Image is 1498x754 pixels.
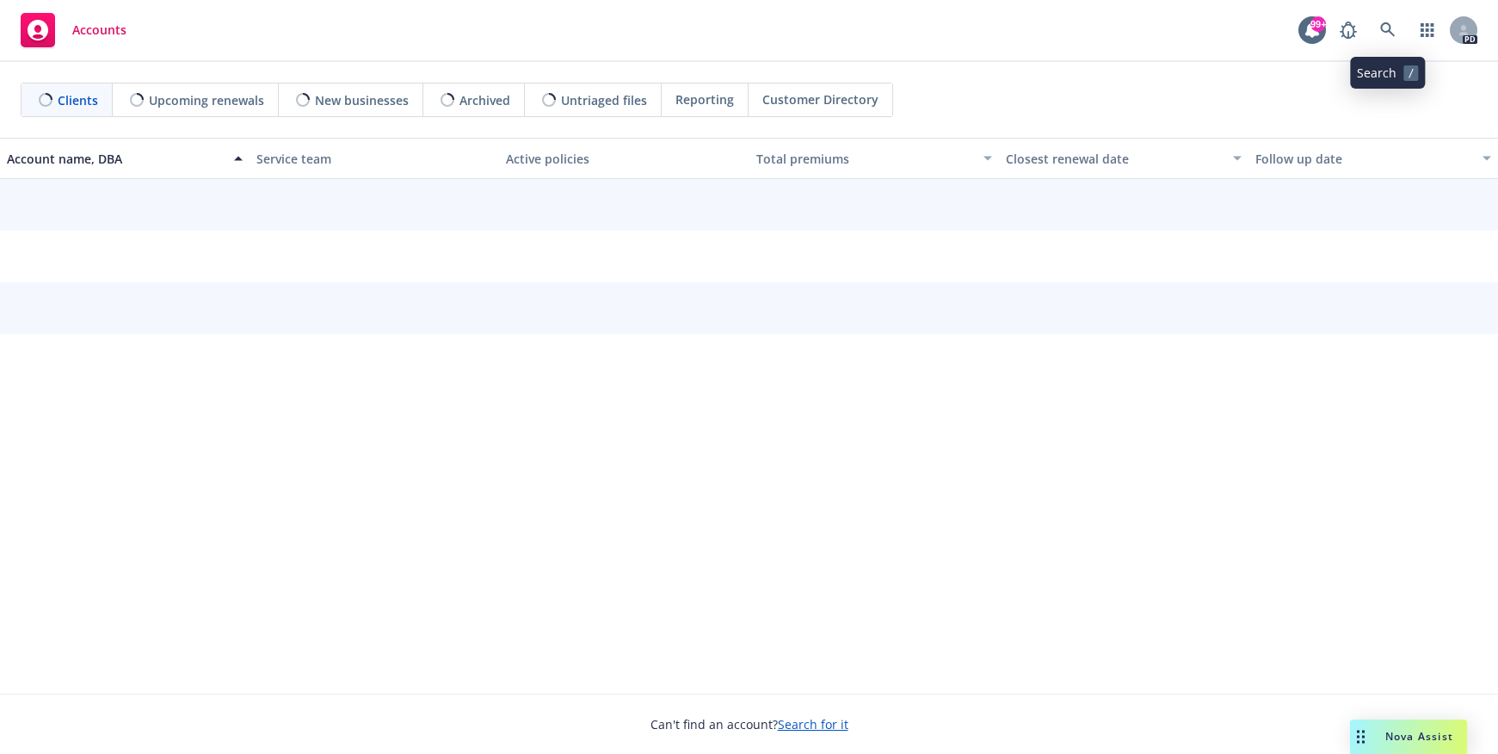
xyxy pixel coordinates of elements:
[459,91,510,109] span: Archived
[1350,720,1467,754] button: Nova Assist
[499,138,749,179] button: Active policies
[561,91,647,109] span: Untriaged files
[778,716,848,732] a: Search for it
[1331,13,1365,47] a: Report a Bug
[999,138,1248,179] button: Closest renewal date
[1255,150,1472,168] div: Follow up date
[7,150,224,168] div: Account name, DBA
[1248,138,1498,179] button: Follow up date
[72,23,126,37] span: Accounts
[1385,729,1453,744] span: Nova Assist
[315,91,409,109] span: New businesses
[650,715,848,733] span: Can't find an account?
[1350,720,1372,754] div: Drag to move
[256,150,492,168] div: Service team
[58,91,98,109] span: Clients
[149,91,264,109] span: Upcoming renewals
[749,138,999,179] button: Total premiums
[675,90,734,108] span: Reporting
[250,138,499,179] button: Service team
[1410,13,1445,47] a: Switch app
[762,90,878,108] span: Customer Directory
[1006,150,1223,168] div: Closest renewal date
[14,6,133,54] a: Accounts
[1310,16,1326,32] div: 99+
[506,150,742,168] div: Active policies
[756,150,973,168] div: Total premiums
[1371,13,1405,47] a: Search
